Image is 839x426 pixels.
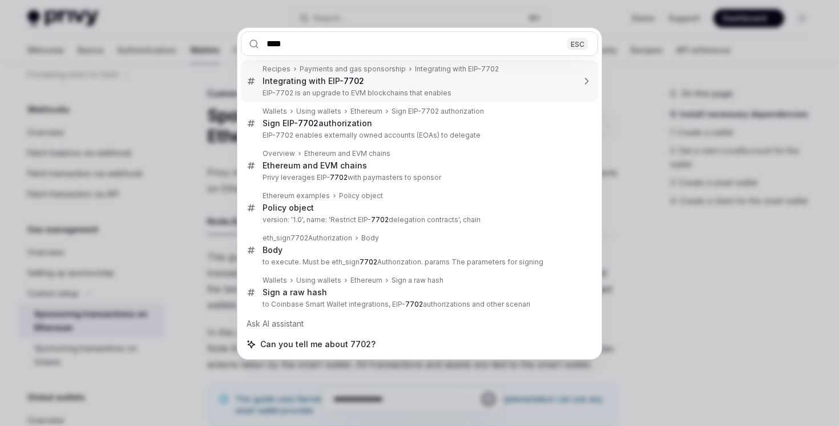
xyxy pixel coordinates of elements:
[296,107,341,116] div: Using wallets
[263,276,287,285] div: Wallets
[263,118,372,128] div: Sign EIP- authorization
[360,258,377,266] b: 7702
[330,173,348,182] b: 7702
[405,300,423,308] b: 7702
[350,107,382,116] div: Ethereum
[263,203,314,213] div: Policy object
[263,215,574,224] p: version: '1.0', name: 'Restrict EIP- delegation contracts', chain
[263,160,367,171] div: Ethereum and EVM chains
[339,191,383,200] div: Policy object
[263,131,574,140] p: EIP-7702 enables externally owned accounts (EOAs) to delegate
[392,276,443,285] div: Sign a raw hash
[263,191,330,200] div: Ethereum examples
[298,118,318,128] b: 7702
[263,65,291,74] div: Recipes
[263,245,283,255] div: Body
[415,65,499,74] div: Integrating with EIP-7702
[263,258,574,267] p: to execute. Must be eth_sign Authorization. params The parameters for signing
[304,149,390,158] div: Ethereum and EVM chains
[567,38,588,50] div: ESC
[263,234,352,243] div: eth_sign7702Authorization
[263,173,574,182] p: Privy leverages EIP- with paymasters to sponsor
[344,76,364,86] b: 7702
[361,234,379,243] div: Body
[263,149,295,158] div: Overview
[263,300,574,309] p: to Coinbase Smart Wallet integrations, EIP- authorizations and other scenari
[300,65,406,74] div: Payments and gas sponsorship
[260,339,376,350] span: Can you tell me about 7702?
[263,287,327,298] div: Sign a raw hash
[241,314,598,334] div: Ask AI assistant
[371,215,389,224] b: 7702
[263,76,364,86] div: Integrating with EIP-
[263,107,287,116] div: Wallets
[263,89,574,98] p: EIP-7702 is an upgrade to EVM blockchains that enables
[350,276,382,285] div: Ethereum
[392,107,484,116] div: Sign EIP-7702 authorization
[296,276,341,285] div: Using wallets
